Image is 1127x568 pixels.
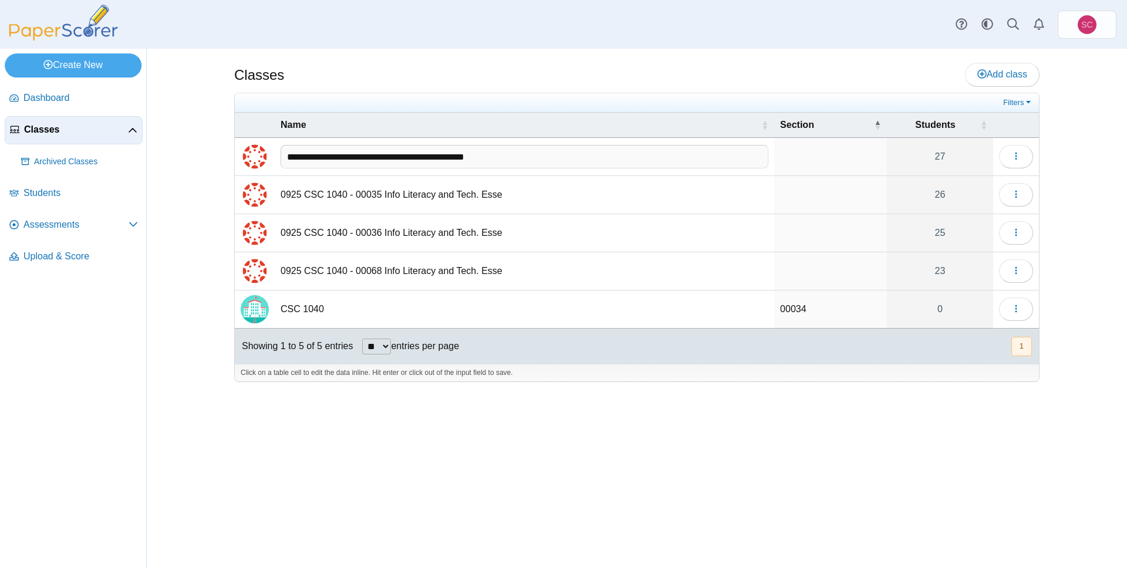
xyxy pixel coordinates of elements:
img: Locally created class [241,295,269,323]
div: Click on a table cell to edit the data inline. Hit enter or click out of the input field to save. [235,364,1039,381]
span: Name : Activate to sort [761,119,768,131]
img: PaperScorer [5,5,122,40]
img: External class connected through Canvas [241,143,269,171]
span: Shunnan Chen [1078,15,1096,34]
h1: Classes [234,65,284,85]
a: PaperScorer [5,32,122,42]
span: Shunnan Chen [1081,21,1092,29]
a: Classes [5,116,143,144]
a: Archived Classes [16,148,143,176]
span: Students : Activate to sort [980,119,987,131]
td: 0925 CSC 1040 - 00035 Info Literacy and Tech. Esse [275,176,774,214]
span: Students [893,119,978,131]
label: entries per page [391,341,459,351]
a: Dashboard [5,84,143,113]
span: Dashboard [23,92,138,104]
a: 26 [887,176,993,214]
img: External class connected through Canvas [241,181,269,209]
span: Section : Activate to invert sorting [874,119,881,131]
nav: pagination [1010,337,1032,356]
a: Students [5,180,143,208]
div: Showing 1 to 5 of 5 entries [235,329,353,364]
a: Filters [1000,97,1036,109]
span: Archived Classes [34,156,138,168]
img: External class connected through Canvas [241,257,269,285]
a: Shunnan Chen [1058,11,1116,39]
td: 0925 CSC 1040 - 00036 Info Literacy and Tech. Esse [275,214,774,252]
span: Classes [24,123,128,136]
img: External class connected through Canvas [241,219,269,247]
td: 0925 CSC 1040 - 00068 Info Literacy and Tech. Esse [275,252,774,290]
a: 0 [887,290,993,328]
span: Section [780,119,872,131]
td: 00034 [774,290,887,329]
span: Students [23,187,138,200]
a: 25 [887,214,993,252]
a: Assessments [5,211,143,239]
span: Add class [977,69,1027,79]
td: CSC 1040 [275,290,774,329]
a: Alerts [1026,12,1052,38]
a: Create New [5,53,141,77]
a: 27 [887,138,993,175]
span: Assessments [23,218,129,231]
a: 23 [887,252,993,290]
a: Add class [965,63,1040,86]
button: 1 [1011,337,1032,356]
a: Upload & Score [5,243,143,271]
span: Name [281,119,759,131]
span: Upload & Score [23,250,138,263]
